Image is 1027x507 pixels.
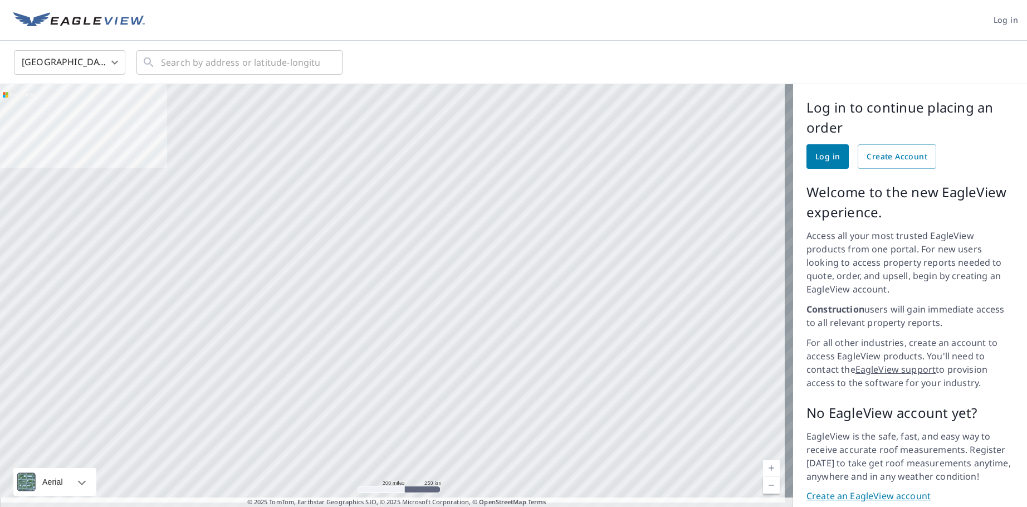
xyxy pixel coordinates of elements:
[858,144,936,169] a: Create Account
[806,303,1014,329] p: users will gain immediate access to all relevant property reports.
[806,336,1014,389] p: For all other industries, create an account to access EagleView products. You'll need to contact ...
[14,47,125,78] div: [GEOGRAPHIC_DATA]
[994,13,1018,27] span: Log in
[528,498,546,506] a: Terms
[161,47,320,78] input: Search by address or latitude-longitude
[806,97,1014,138] p: Log in to continue placing an order
[13,468,96,496] div: Aerial
[806,303,864,315] strong: Construction
[815,150,840,164] span: Log in
[479,498,526,506] a: OpenStreetMap
[806,229,1014,296] p: Access all your most trusted EagleView products from one portal. For new users looking to access ...
[247,498,546,507] span: © 2025 TomTom, Earthstar Geographics SIO, © 2025 Microsoft Corporation, ©
[867,150,927,164] span: Create Account
[806,430,1014,483] p: EagleView is the safe, fast, and easy way to receive accurate roof measurements. Register [DATE] ...
[13,12,145,29] img: EV Logo
[763,477,780,494] a: Current Level 5, Zoom Out
[806,490,1014,503] a: Create an EagleView account
[763,460,780,477] a: Current Level 5, Zoom In
[855,363,936,376] a: EagleView support
[806,182,1014,222] p: Welcome to the new EagleView experience.
[806,403,1014,423] p: No EagleView account yet?
[806,144,849,169] a: Log in
[39,468,66,496] div: Aerial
